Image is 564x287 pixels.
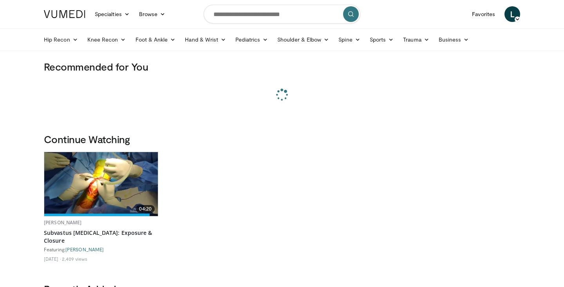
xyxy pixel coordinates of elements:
a: Specialties [90,6,134,22]
a: 04:20 [44,152,158,216]
a: Sports [365,32,399,47]
a: Hip Recon [39,32,83,47]
a: Trauma [398,32,434,47]
a: Shoulder & Elbow [273,32,334,47]
a: Browse [134,6,170,22]
span: 04:20 [136,205,155,213]
img: 0b6aa124-54c8-4e60-8a40-d6089b24bd9e.620x360_q85_upscale.jpg [44,152,158,216]
a: [PERSON_NAME] [65,247,104,252]
a: Hand & Wrist [180,32,231,47]
a: Pediatrics [231,32,273,47]
a: Knee Recon [83,32,131,47]
a: Foot & Ankle [131,32,181,47]
li: 2,409 views [62,256,87,262]
h3: Recommended for You [44,60,520,73]
div: Featuring: [44,246,158,252]
img: VuMedi Logo [44,10,85,18]
a: Favorites [467,6,500,22]
input: Search topics, interventions [204,5,360,24]
a: Spine [334,32,365,47]
a: [PERSON_NAME] [44,219,82,226]
a: L [504,6,520,22]
h3: Continue Watching [44,133,520,145]
a: Subvastus [MEDICAL_DATA]: Exposure & Closure [44,229,158,245]
li: [DATE] [44,256,61,262]
a: Business [434,32,474,47]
